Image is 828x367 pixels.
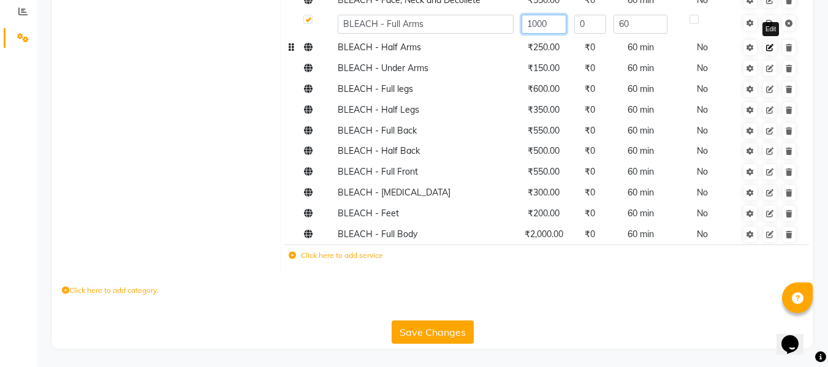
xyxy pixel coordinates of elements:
[628,62,654,74] span: 60 min
[697,62,708,74] span: No
[338,62,428,74] span: BLEACH - Under Arms
[585,229,595,240] span: ₹0
[628,104,654,115] span: 60 min
[338,42,421,53] span: BLEACH - Half Arms
[697,83,708,94] span: No
[338,208,399,219] span: BLEACH - Feet
[585,83,595,94] span: ₹0
[585,208,595,219] span: ₹0
[338,83,413,94] span: BLEACH - Full legs
[392,320,474,344] button: Save Changes
[628,145,654,156] span: 60 min
[697,166,708,177] span: No
[338,187,450,198] span: BLEACH - [MEDICAL_DATA]
[628,166,654,177] span: 60 min
[338,145,420,156] span: BLEACH - Half Back
[528,145,560,156] span: ₹500.00
[528,187,560,198] span: ₹300.00
[338,229,417,240] span: BLEACH - Full Body
[525,229,563,240] span: ₹2,000.00
[628,208,654,219] span: 60 min
[697,229,708,240] span: No
[338,166,418,177] span: BLEACH - Full Front
[585,125,595,136] span: ₹0
[585,42,595,53] span: ₹0
[528,62,560,74] span: ₹150.00
[289,250,383,261] label: Click here to add service
[697,42,708,53] span: No
[697,125,708,136] span: No
[585,145,595,156] span: ₹0
[628,229,654,240] span: 60 min
[528,166,560,177] span: ₹550.00
[697,145,708,156] span: No
[585,104,595,115] span: ₹0
[585,187,595,198] span: ₹0
[628,83,654,94] span: 60 min
[585,62,595,74] span: ₹0
[777,318,816,355] iframe: chat widget
[528,42,560,53] span: ₹250.00
[697,187,708,198] span: No
[528,208,560,219] span: ₹200.00
[528,83,560,94] span: ₹600.00
[585,166,595,177] span: ₹0
[528,104,560,115] span: ₹350.00
[762,22,779,36] div: Edit
[338,104,419,115] span: BLEACH - Half Legs
[697,208,708,219] span: No
[628,187,654,198] span: 60 min
[697,104,708,115] span: No
[628,125,654,136] span: 60 min
[62,285,159,296] label: Click here to add category.
[528,125,560,136] span: ₹550.00
[628,42,654,53] span: 60 min
[338,125,417,136] span: BLEACH - Full Back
